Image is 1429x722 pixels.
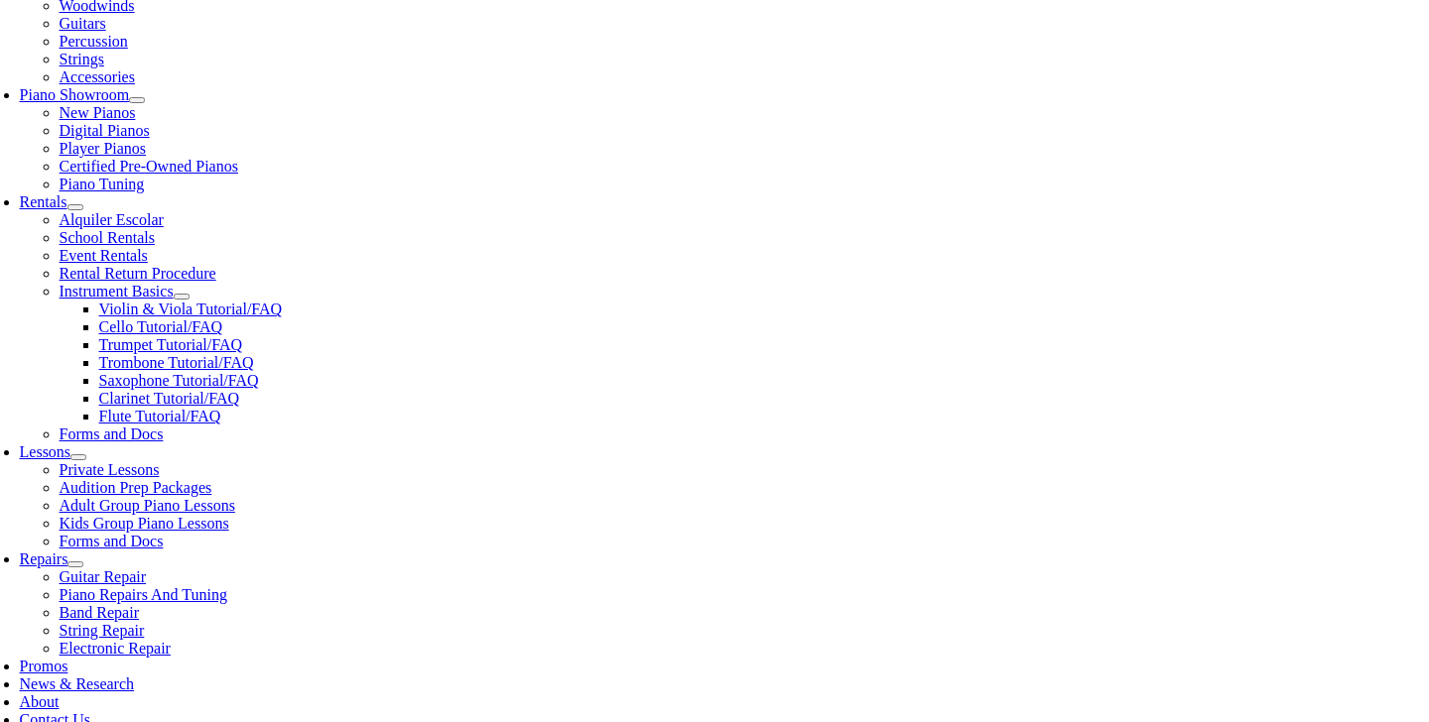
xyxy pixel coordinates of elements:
[60,211,164,228] a: Alquiler Escolar
[60,68,135,85] a: Accessories
[99,301,283,317] a: Violin & Viola Tutorial/FAQ
[60,33,128,50] a: Percussion
[60,229,155,246] a: School Rentals
[67,561,83,567] button: Open submenu of Repairs
[20,193,67,210] a: Rentals
[60,104,136,121] a: New Pianos
[20,443,71,460] a: Lessons
[60,51,104,67] a: Strings
[129,97,145,103] button: Open submenu of Piano Showroom
[99,408,221,424] a: Flute Tutorial/FAQ
[60,640,171,657] a: Electronic Repair
[99,336,242,353] a: Trumpet Tutorial/FAQ
[99,390,240,407] a: Clarinet Tutorial/FAQ
[60,283,174,300] a: Instrument Basics
[60,247,148,264] a: Event Rentals
[99,318,223,335] a: Cello Tutorial/FAQ
[60,425,164,442] a: Forms and Docs
[60,604,139,621] a: Band Repair
[99,354,254,371] a: Trombone Tutorial/FAQ
[67,204,83,210] button: Open submenu of Rentals
[20,658,68,674] a: Promos
[60,15,106,32] a: Guitars
[99,372,259,389] a: Saxophone Tutorial/FAQ
[60,533,164,549] a: Forms and Docs
[60,622,145,639] a: String Repair
[60,479,212,496] a: Audition Prep Packages
[20,693,60,710] a: About
[20,675,135,692] a: News & Research
[60,497,235,514] a: Adult Group Piano Lessons
[60,568,147,585] a: Guitar Repair
[60,515,229,532] a: Kids Group Piano Lessons
[20,86,130,103] a: Piano Showroom
[70,454,86,460] button: Open submenu of Lessons
[60,461,160,478] a: Private Lessons
[20,550,68,567] a: Repairs
[60,176,145,192] a: Piano Tuning
[60,140,147,157] a: Player Pianos
[174,294,190,300] button: Open submenu of Instrument Basics
[60,265,216,282] a: Rental Return Procedure
[60,122,150,139] a: Digital Pianos
[60,586,227,603] a: Piano Repairs And Tuning
[60,158,238,175] a: Certified Pre-Owned Pianos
